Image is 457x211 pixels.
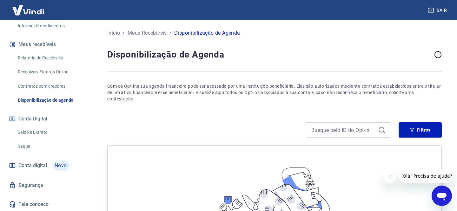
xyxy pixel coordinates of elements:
a: Contratos com credores [15,80,87,93]
a: Meus Recebíveis [128,29,167,37]
a: Informe de rendimentos [15,19,87,32]
a: Conta digitalNovo [8,158,87,173]
button: Conta Digital [8,112,87,126]
p: / [169,29,172,37]
h4: Disponibilização de Agenda [107,48,432,61]
p: Disponibilização de Agenda [174,29,240,37]
button: Filtros [399,122,442,138]
a: Relatório de Recebíveis [15,51,87,65]
a: Saldo e Extrato [15,126,87,139]
button: Meus recebíveis [8,37,87,51]
button: Sair [427,4,449,16]
span: Novo [52,160,70,171]
span: Olá! Precisa de ajuda? [4,4,53,10]
span: Conta digital [18,161,47,170]
iframe: Fechar mensagem [384,170,396,183]
iframe: Botão para abrir a janela de mensagens [432,186,452,206]
img: Vindi [8,0,49,20]
a: Disponibilização de agenda [15,94,87,107]
a: Recebíveis Futuros Online [15,65,87,78]
p: / [123,29,125,37]
p: Com os Opt-ins sua agenda financeira pode ser acessada por uma instituição beneficiária. Eles são... [107,83,442,102]
iframe: Mensagem da empresa [399,169,452,183]
a: Saque [15,140,87,153]
input: Busque pelo ID do Opt-in [311,125,375,135]
a: Segurança [8,178,87,192]
a: Início [107,29,120,37]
